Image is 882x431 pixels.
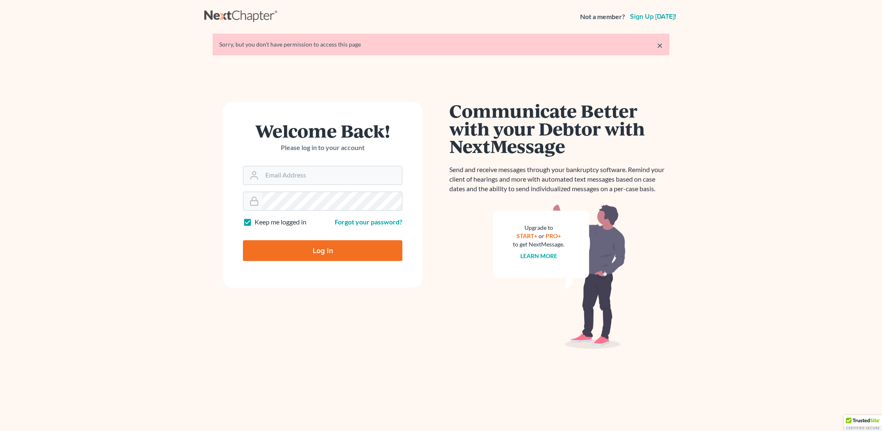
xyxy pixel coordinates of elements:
[243,122,402,140] h1: Welcome Back!
[335,218,402,226] a: Forgot your password?
[513,224,564,232] div: Upgrade to
[255,217,306,227] label: Keep me logged in
[844,415,882,431] div: TrustedSite Certified
[243,240,402,261] input: Log In
[580,12,625,22] strong: Not a member?
[657,40,663,50] a: ×
[546,232,561,239] a: PRO+
[493,204,626,349] img: nextmessage_bg-59042aed3d76b12b5cd301f8e5b87938c9018125f34e5fa2b7a6b67550977c72.svg
[539,232,544,239] span: or
[449,165,669,194] p: Send and receive messages through your bankruptcy software. Remind your client of hearings and mo...
[262,166,402,185] input: Email Address
[513,240,564,249] div: to get NextMessage.
[243,143,402,153] p: Please log in to your account
[520,252,557,259] a: Learn more
[449,102,669,155] h1: Communicate Better with your Debtor with NextMessage
[517,232,537,239] a: START+
[219,40,663,49] div: Sorry, but you don't have permission to access this page
[628,13,678,20] a: Sign up [DATE]!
